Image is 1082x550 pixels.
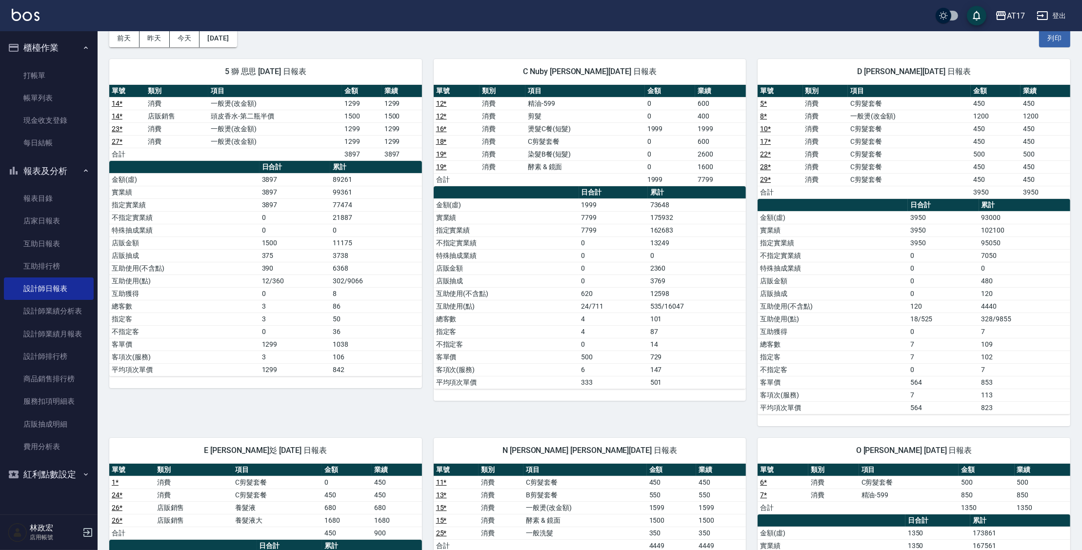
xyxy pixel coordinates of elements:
td: 消費 [803,160,848,173]
th: 單號 [109,464,155,476]
td: 總客數 [109,300,260,313]
table: a dense table [434,186,746,389]
td: 消費 [803,173,848,186]
td: 101 [648,313,746,325]
td: 500 [579,351,648,363]
button: 今天 [170,29,200,47]
a: 報表目錄 [4,187,94,210]
table: a dense table [109,161,422,376]
th: 業績 [695,85,746,98]
td: 500 [971,148,1021,160]
td: 實業績 [758,224,908,236]
td: 95050 [979,236,1070,249]
img: Logo [12,9,40,21]
td: 729 [648,351,746,363]
button: 前天 [109,29,140,47]
td: 3769 [648,275,746,287]
th: 金額 [322,464,372,476]
button: 登出 [1033,7,1070,25]
td: 0 [260,287,331,300]
td: 7799 [579,224,648,236]
td: 1299 [260,363,331,376]
td: 3738 [330,249,421,262]
a: 設計師排行榜 [4,345,94,368]
td: 600 [695,97,746,110]
td: 21887 [330,211,421,224]
td: 消費 [145,97,208,110]
table: a dense table [109,85,422,161]
th: 項目 [525,85,645,98]
td: 消費 [480,135,525,148]
table: a dense table [434,85,746,186]
td: 7 [908,389,979,401]
th: 累計 [979,199,1070,212]
td: 頭皮香水-第二瓶半價 [208,110,341,122]
a: 互助日報表 [4,233,94,255]
td: 400 [695,110,746,122]
td: 實業績 [109,186,260,198]
td: 0 [979,262,1070,275]
td: 390 [260,262,331,275]
th: 金額 [959,464,1014,476]
td: 客單價 [434,351,579,363]
td: 18/525 [908,313,979,325]
td: 89261 [330,173,421,186]
td: 328/9855 [979,313,1070,325]
button: 紅利點數設定 [4,462,94,487]
td: 842 [330,363,421,376]
td: 店販抽成 [434,275,579,287]
span: E [PERSON_NAME]彣 [DATE] 日報表 [121,446,410,455]
td: 染髮B餐(短髮) [525,148,645,160]
td: 0 [579,249,648,262]
td: 消費 [480,122,525,135]
th: 類別 [155,464,233,476]
th: 類別 [479,464,523,476]
td: 消費 [803,97,848,110]
th: 業績 [696,464,746,476]
td: 消費 [803,122,848,135]
td: 50 [330,313,421,325]
td: 450 [971,97,1021,110]
span: D [PERSON_NAME][DATE] 日報表 [769,67,1059,77]
span: O [PERSON_NAME] [DATE] 日報表 [769,446,1059,455]
table: a dense table [758,464,1070,514]
td: 13249 [648,236,746,249]
td: 102100 [979,224,1070,236]
td: C剪髮套餐 [848,160,971,173]
td: 不指定實業績 [434,236,579,249]
th: 項目 [208,85,341,98]
td: 金額(虛) [434,198,579,211]
td: 2600 [695,148,746,160]
th: 金額 [647,464,697,476]
td: 3897 [342,148,382,160]
td: 金額(虛) [109,173,260,186]
td: 互助使用(點) [758,313,908,325]
td: 金額(虛) [758,211,908,224]
td: 7799 [579,211,648,224]
th: 項目 [233,464,322,476]
td: 1299 [382,122,422,135]
a: 設計師業績月報表 [4,323,94,345]
button: 昨天 [140,29,170,47]
td: C剪髮套餐 [848,122,971,135]
a: 店家日報表 [4,210,94,232]
td: 合計 [434,173,480,186]
td: 1299 [342,135,382,148]
td: 853 [979,376,1070,389]
td: 指定客 [758,351,908,363]
td: 1299 [382,135,422,148]
td: 1600 [695,160,746,173]
td: 不指定客 [758,363,908,376]
td: 3950 [908,224,979,236]
td: 0 [260,224,331,236]
a: 店販抽成明細 [4,413,94,435]
td: 450 [971,173,1021,186]
th: 項目 [848,85,971,98]
td: 3897 [260,186,331,198]
td: 3950 [908,236,979,249]
td: C剪髮套餐 [525,135,645,148]
th: 單號 [758,464,808,476]
th: 日合計 [908,199,979,212]
td: 互助獲得 [758,325,908,338]
th: 業績 [372,464,421,476]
